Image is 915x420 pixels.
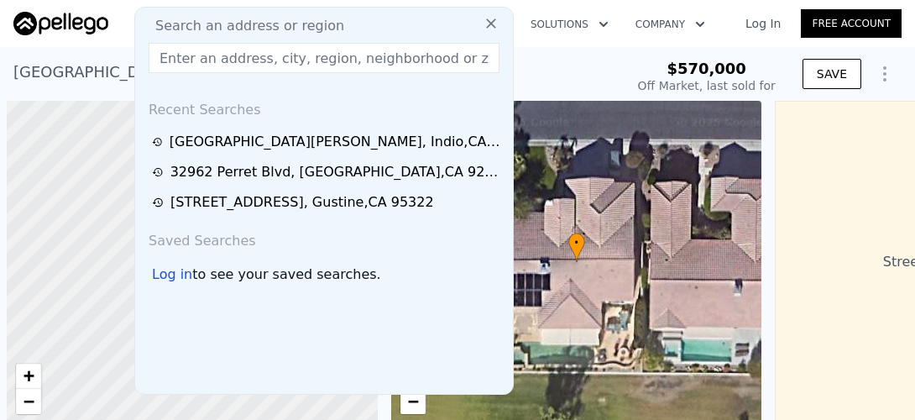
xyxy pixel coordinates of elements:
[24,365,34,386] span: +
[142,87,506,127] div: Recent Searches
[152,265,192,285] div: Log in
[13,60,428,84] div: [GEOGRAPHIC_DATA][PERSON_NAME] , Indio , CA 92203
[16,389,41,414] a: Zoom out
[568,233,585,262] div: •
[803,59,861,89] button: SAVE
[667,60,746,77] span: $570,000
[725,15,801,32] a: Log In
[142,218,506,258] div: Saved Searches
[142,16,344,36] span: Search an address or region
[517,9,622,39] button: Solutions
[170,192,434,213] div: [STREET_ADDRESS] , Gustine , CA 95322
[801,9,902,38] a: Free Account
[192,265,380,285] span: to see your saved searches.
[13,12,108,35] img: Pellego
[170,162,501,182] div: 32962 Perret Blvd , [GEOGRAPHIC_DATA] , CA 92530
[24,391,34,412] span: −
[868,57,902,91] button: Show Options
[638,77,776,94] div: Off Market, last sold for
[149,43,499,73] input: Enter an address, city, region, neighborhood or zip code
[16,364,41,389] a: Zoom in
[407,391,418,412] span: −
[400,389,426,414] a: Zoom out
[152,162,501,182] a: 32962 Perret Blvd, [GEOGRAPHIC_DATA],CA 92530
[622,9,719,39] button: Company
[568,235,585,250] span: •
[152,132,501,152] a: [GEOGRAPHIC_DATA][PERSON_NAME], Indio,CA 92203
[152,192,501,213] a: [STREET_ADDRESS], Gustine,CA 95322
[170,132,501,152] div: [GEOGRAPHIC_DATA][PERSON_NAME] , Indio , CA 92203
